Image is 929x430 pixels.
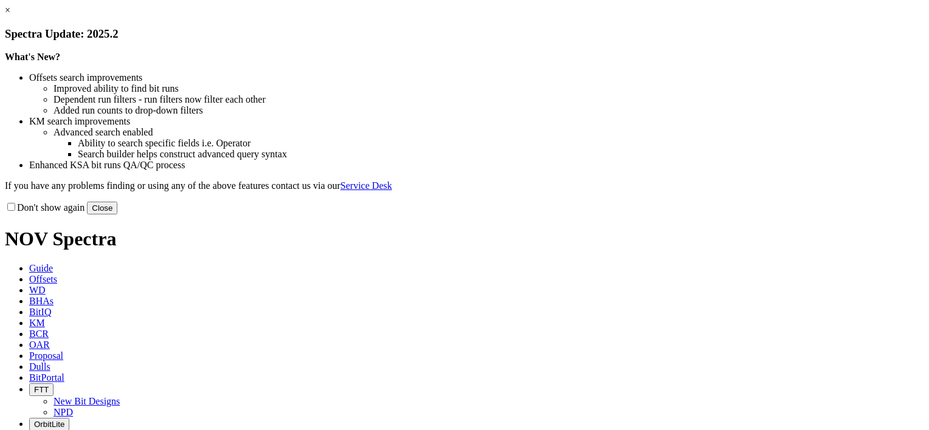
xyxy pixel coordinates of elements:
li: Search builder helps construct advanced query syntax [78,149,924,160]
li: Enhanced KSA bit runs QA/QC process [29,160,924,171]
span: WD [29,285,46,295]
button: Close [87,202,117,214]
strong: What's New? [5,52,60,62]
li: Ability to search specific fields i.e. Operator [78,138,924,149]
a: NPD [54,407,73,417]
span: OAR [29,340,50,350]
a: × [5,5,10,15]
span: FTT [34,385,49,394]
span: KM [29,318,45,328]
span: BitIQ [29,307,51,317]
span: BHAs [29,296,54,306]
li: Offsets search improvements [29,72,924,83]
label: Don't show again [5,202,85,213]
span: Proposal [29,350,63,361]
a: Service Desk [340,180,392,191]
li: Dependent run filters - run filters now filter each other [54,94,924,105]
span: Guide [29,263,53,273]
li: Improved ability to find bit runs [54,83,924,94]
li: KM search improvements [29,116,924,127]
span: Dulls [29,361,50,372]
p: If you have any problems finding or using any of the above features contact us via our [5,180,924,191]
span: Offsets [29,274,57,284]
a: New Bit Designs [54,396,120,406]
span: BitPortal [29,372,64,383]
input: Don't show again [7,203,15,211]
span: OrbitLite [34,420,64,429]
li: Advanced search enabled [54,127,924,138]
h3: Spectra Update: 2025.2 [5,27,924,41]
span: BCR [29,329,49,339]
li: Added run counts to drop-down filters [54,105,924,116]
h1: NOV Spectra [5,228,924,250]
